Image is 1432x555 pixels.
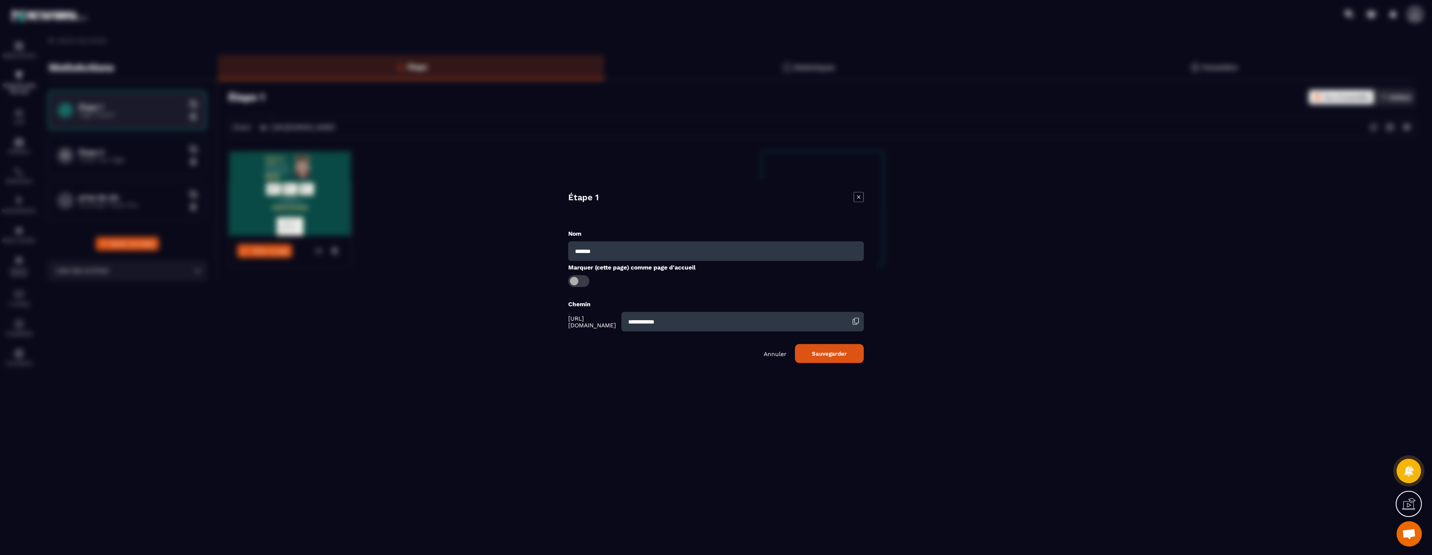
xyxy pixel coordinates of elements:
[568,230,581,237] label: Nom
[568,315,619,329] span: [URL][DOMAIN_NAME]
[1397,521,1422,547] div: Ouvrir le chat
[568,301,591,307] label: Chemin
[764,350,787,357] p: Annuler
[568,192,599,204] h4: Étape 1
[568,264,696,271] label: Marquer (cette page) comme page d'accueil
[795,344,864,363] button: Sauvegarder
